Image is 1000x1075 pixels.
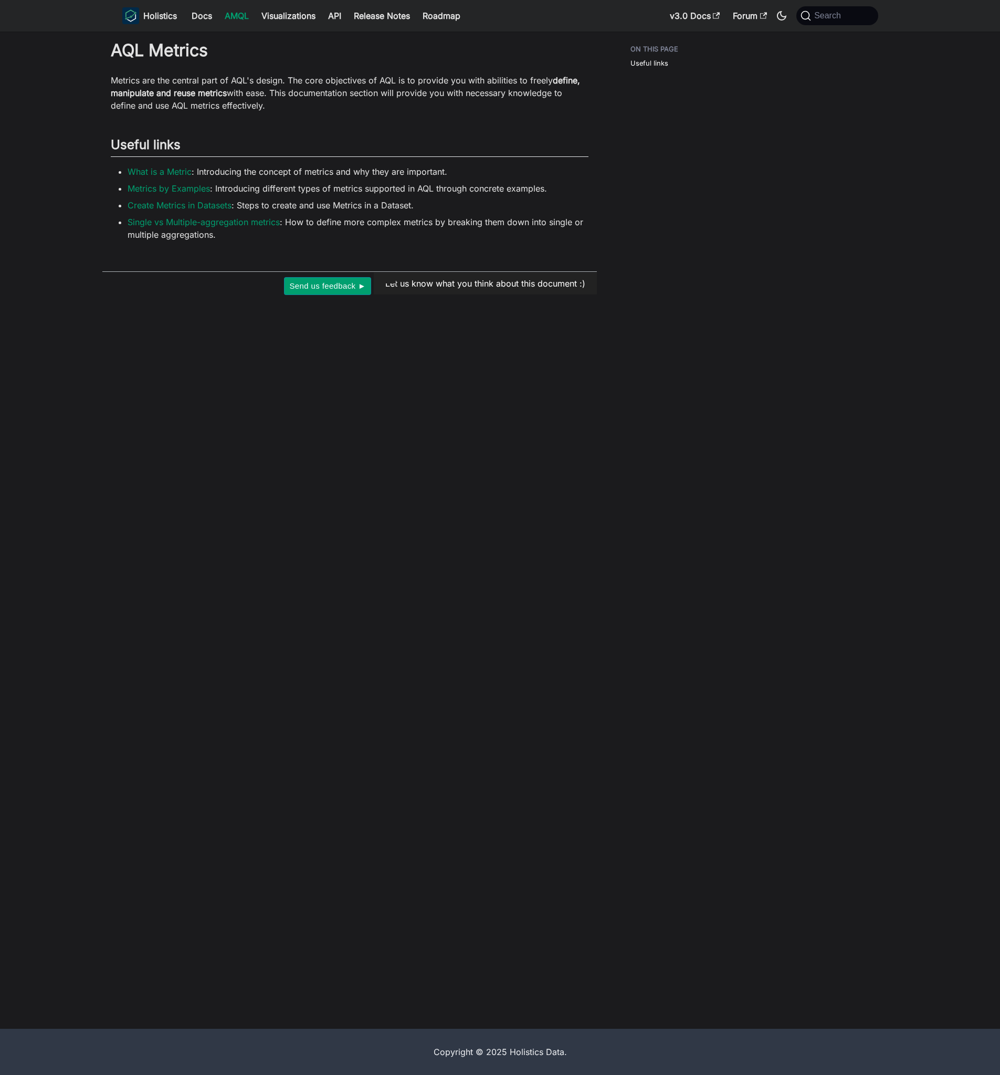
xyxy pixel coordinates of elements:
b: Holistics [143,9,177,22]
p: Metrics are the central part of AQL's design. The core objectives of AQL is to provide you with a... [111,74,588,112]
a: AMQL [218,7,255,24]
button: Switch between dark and light mode (currently system mode) [773,7,790,24]
a: HolisticsHolisticsHolistics [122,7,177,24]
li: : Introducing the concept of metrics and why they are important. [128,165,588,178]
a: Metrics by Examples [128,183,210,194]
li: : How to define more complex metrics by breaking them down into single or multiple aggregations. [128,216,588,241]
div: Copyright © 2025 Holistics Data. [166,1046,834,1058]
a: API [322,7,348,24]
span: Search [811,11,847,20]
a: What is a Metric [128,166,192,177]
span: Send us feedback ► [289,279,366,293]
h1: AQL Metrics [111,40,588,61]
button: Search (Command+K) [796,6,878,25]
li: : Introducing different types of metrics supported in AQL through concrete examples. [128,182,588,195]
img: Holistics [122,7,139,24]
button: Send us feedback ► [284,277,371,295]
a: Visualizations [255,7,322,24]
a: Create Metrics in Datasets [128,200,231,210]
li: : Steps to create and use Metrics in a Dataset. [128,199,588,212]
a: Roadmap [416,7,467,24]
h2: Useful links [111,137,588,157]
a: Useful links [630,58,668,68]
span: Let us know what you think about this document :) [385,278,585,289]
a: v3.0 Docs [664,7,727,24]
a: Single vs Multiple-aggregation metrics [128,217,280,227]
a: Forum [727,7,773,24]
a: Docs [185,7,218,24]
a: Release Notes [348,7,416,24]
